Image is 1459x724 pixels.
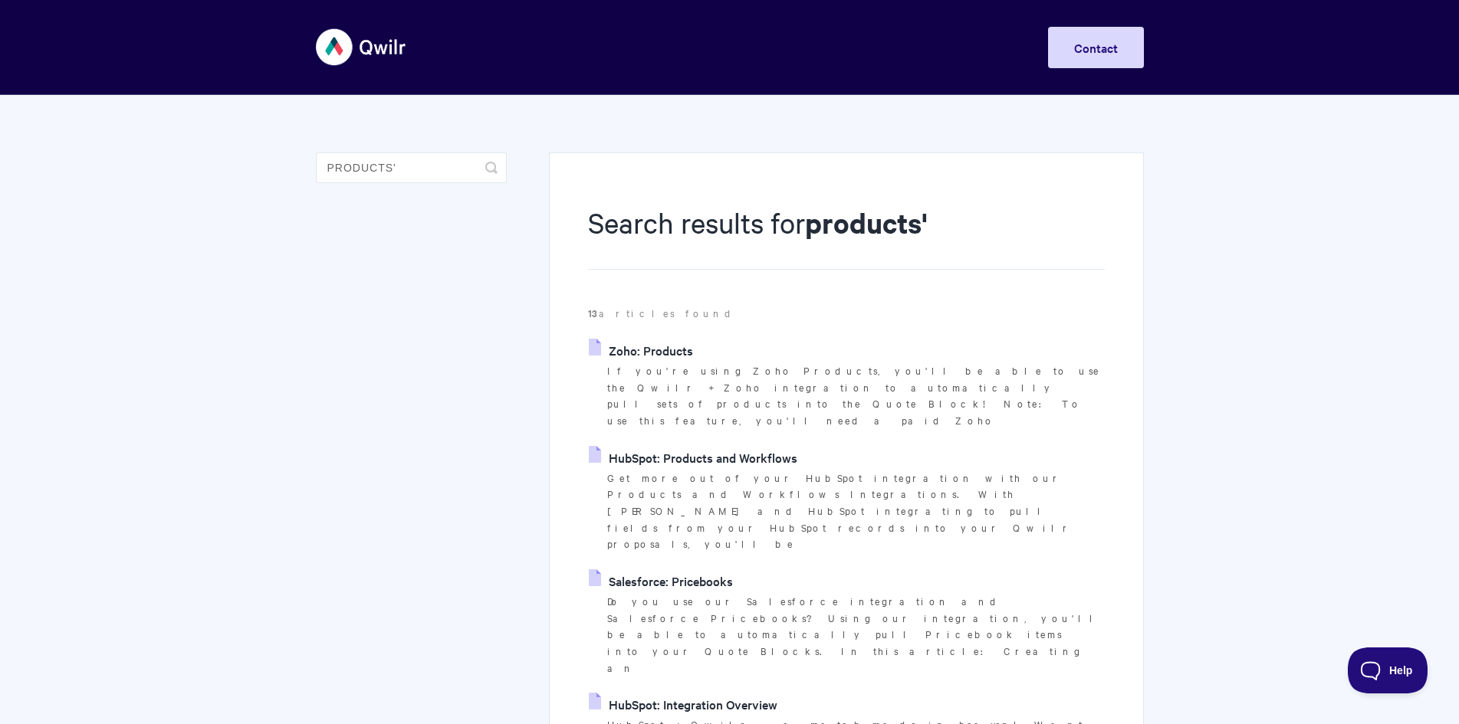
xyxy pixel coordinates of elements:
[589,446,797,469] a: HubSpot: Products and Workflows
[316,18,407,76] img: Qwilr Help Center
[588,203,1104,270] h1: Search results for
[607,593,1104,676] p: Do you use our Salesforce integration and Salesforce Pricebooks? Using our integration, you'll be...
[589,693,777,716] a: HubSpot: Integration Overview
[805,204,928,241] strong: products'
[607,362,1104,429] p: If you're using Zoho Products, you'll be able to use the Qwilr + Zoho integration to automaticall...
[588,305,1104,322] p: articles found
[1048,27,1144,68] a: Contact
[589,569,733,592] a: Salesforce: Pricebooks
[316,152,507,183] input: Search
[588,306,599,320] strong: 13
[589,339,693,362] a: Zoho: Products
[607,470,1104,553] p: Get more out of your HubSpot integration with our Products and Workflows Integrations. With [PERS...
[1348,647,1428,693] iframe: Toggle Customer Support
